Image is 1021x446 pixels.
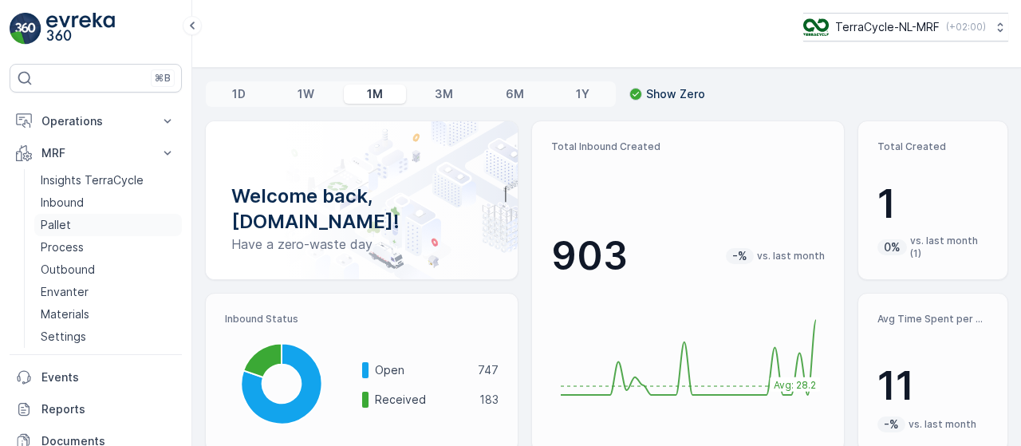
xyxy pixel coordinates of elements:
[34,303,182,326] a: Materials
[155,72,171,85] p: ⌘B
[646,86,705,102] p: Show Zero
[41,306,89,322] p: Materials
[10,393,182,425] a: Reports
[375,362,467,378] p: Open
[34,281,182,303] a: Envanter
[882,416,901,432] p: -%
[435,86,453,102] p: 3M
[877,362,988,410] p: 11
[41,195,84,211] p: Inbound
[946,21,986,34] p: ( +02:00 )
[10,105,182,137] button: Operations
[803,13,1008,41] button: TerraCycle-NL-MRF(+02:00)
[375,392,469,408] p: Received
[41,172,144,188] p: Insights TerraCycle
[803,18,829,36] img: TC_v739CUj.png
[231,184,492,235] p: Welcome back, [DOMAIN_NAME]!
[34,169,182,191] a: Insights TerraCycle
[46,13,115,45] img: logo_light-DOdMpM7g.png
[41,113,150,129] p: Operations
[479,392,499,408] p: 183
[41,284,89,300] p: Envanter
[10,137,182,169] button: MRF
[41,239,84,255] p: Process
[34,326,182,348] a: Settings
[34,236,182,259] a: Process
[34,259,182,281] a: Outbound
[757,250,825,262] p: vs. last month
[41,145,150,161] p: MRF
[576,86,589,102] p: 1Y
[41,329,86,345] p: Settings
[910,235,988,260] p: vs. last month (1)
[225,313,499,326] p: Inbound Status
[41,217,71,233] p: Pallet
[367,86,383,102] p: 1M
[41,369,175,385] p: Events
[835,19,940,35] p: TerraCycle-NL-MRF
[298,86,314,102] p: 1W
[731,248,749,264] p: -%
[551,232,628,280] p: 903
[34,191,182,214] a: Inbound
[882,239,902,255] p: 0%
[877,313,988,326] p: Avg Time Spent per Process (hr)
[877,180,988,228] p: 1
[478,362,499,378] p: 747
[10,361,182,393] a: Events
[41,401,175,417] p: Reports
[41,262,95,278] p: Outbound
[232,86,246,102] p: 1D
[231,235,492,254] p: Have a zero-waste day
[551,140,825,153] p: Total Inbound Created
[877,140,988,153] p: Total Created
[506,86,524,102] p: 6M
[10,13,41,45] img: logo
[909,418,976,431] p: vs. last month
[34,214,182,236] a: Pallet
